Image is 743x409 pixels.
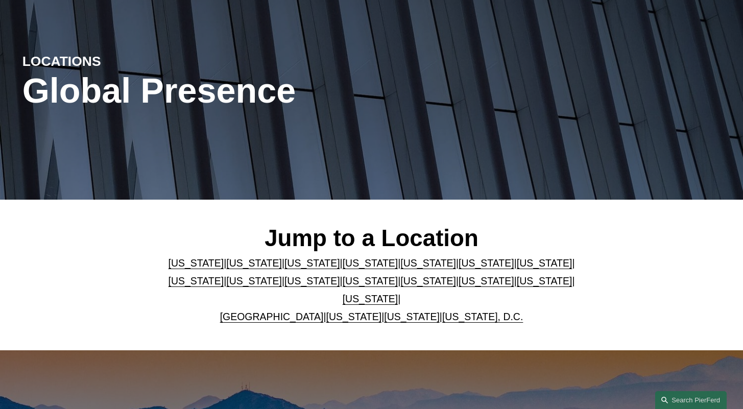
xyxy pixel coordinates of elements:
[226,257,282,269] a: [US_STATE]
[22,70,488,110] h1: Global Presence
[442,311,523,322] a: [US_STATE], D.C.
[284,257,340,269] a: [US_STATE]
[655,391,727,409] a: Search this site
[459,257,514,269] a: [US_STATE]
[326,311,382,322] a: [US_STATE]
[517,275,572,286] a: [US_STATE]
[400,275,456,286] a: [US_STATE]
[168,224,576,252] h2: Jump to a Location
[220,311,324,322] a: [GEOGRAPHIC_DATA]
[343,293,398,304] a: [US_STATE]
[343,275,398,286] a: [US_STATE]
[459,275,514,286] a: [US_STATE]
[22,53,197,70] h4: LOCATIONS
[226,275,282,286] a: [US_STATE]
[169,275,224,286] a: [US_STATE]
[400,257,456,269] a: [US_STATE]
[169,257,224,269] a: [US_STATE]
[517,257,572,269] a: [US_STATE]
[384,311,440,322] a: [US_STATE]
[284,275,340,286] a: [US_STATE]
[343,257,398,269] a: [US_STATE]
[168,254,576,326] p: | | | | | | | | | | | | | | | | | |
